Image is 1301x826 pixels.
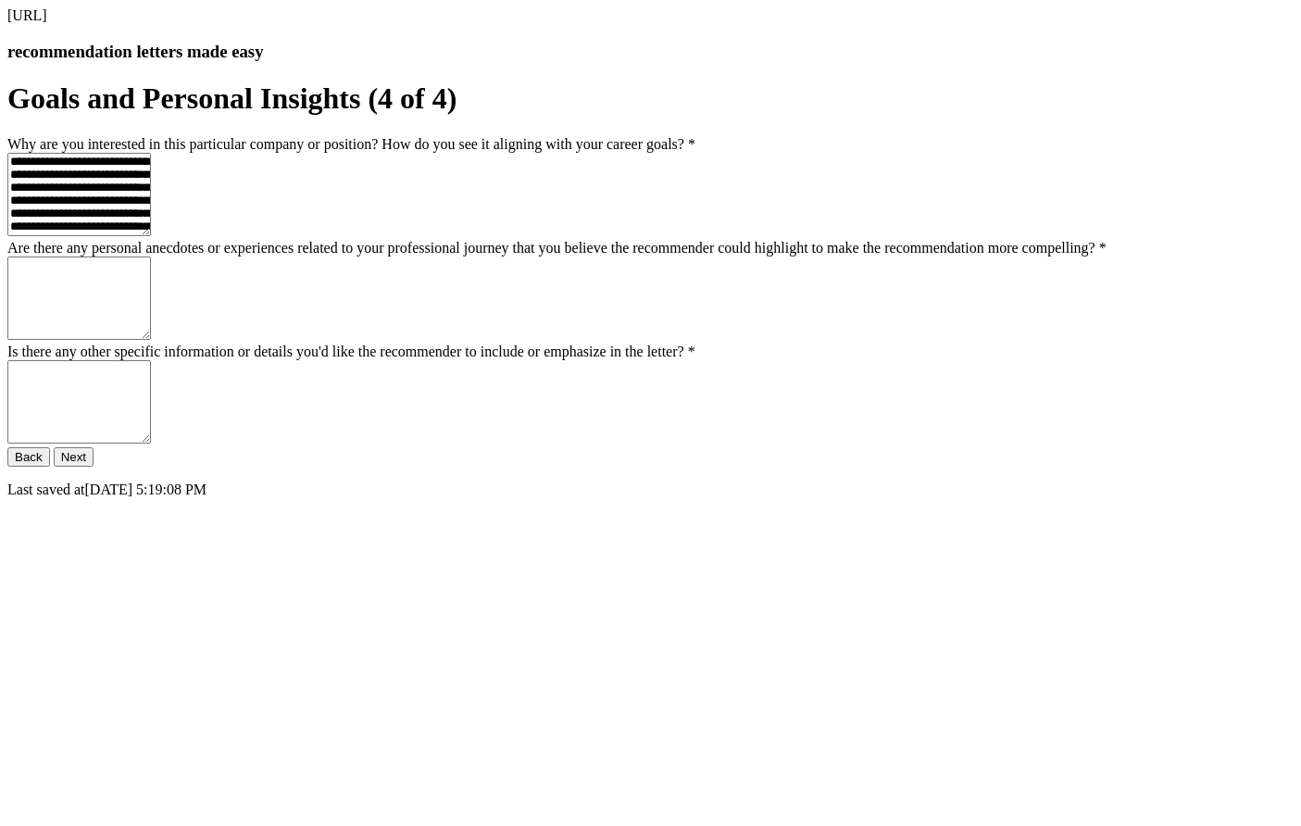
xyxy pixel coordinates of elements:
label: Are there any personal anecdotes or experiences related to your professional journey that you bel... [7,240,1107,256]
button: Next [54,447,94,467]
label: Why are you interested in this particular company or position? How do you see it aligning with yo... [7,136,695,152]
button: Back [7,447,50,467]
p: Last saved at [DATE] 5:19:08 PM [7,482,1294,498]
h1: Goals and Personal Insights (4 of 4) [7,81,1294,116]
label: Is there any other specific information or details you'd like the recommender to include or empha... [7,344,695,359]
h3: recommendation letters made easy [7,42,1294,62]
span: [URL] [7,7,47,23]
